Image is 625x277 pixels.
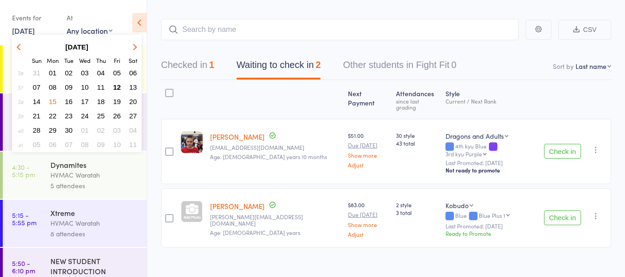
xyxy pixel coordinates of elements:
[113,126,121,134] span: 03
[18,98,23,105] em: 38
[210,201,265,211] a: [PERSON_NAME]
[62,110,76,122] button: 23
[558,20,611,40] button: CSV
[33,98,41,105] span: 14
[12,25,35,36] a: [DATE]
[316,60,321,70] div: 2
[65,126,73,134] span: 30
[110,138,124,151] button: 10
[348,211,389,218] small: Due [DATE]
[348,162,389,168] a: Adjust
[3,93,147,151] a: 4:20 -4:40 pmNEW STUDENT INTRODUCTION[PERSON_NAME]0 attendees
[113,112,121,120] span: 26
[94,124,108,136] button: 02
[446,151,482,157] div: 3rd kyu Purple
[49,126,57,134] span: 29
[30,67,44,79] button: 31
[50,256,139,276] div: NEW STUDENT INTRODUCTION
[33,83,41,91] span: 07
[94,81,108,93] button: 11
[210,144,340,151] small: ambernaught@hotmail.com
[78,124,92,136] button: 01
[62,138,76,151] button: 07
[62,95,76,108] button: 16
[113,141,121,148] span: 10
[62,124,76,136] button: 30
[392,84,442,115] div: Atten­dances
[110,67,124,79] button: 05
[396,209,438,216] span: 3 total
[210,153,327,160] span: Age: [DEMOGRAPHIC_DATA] years 10 months
[396,131,438,139] span: 30 style
[33,126,41,134] span: 28
[129,98,137,105] span: 20
[113,69,121,77] span: 05
[81,112,89,120] span: 24
[129,56,137,64] small: Saturday
[50,180,139,191] div: 5 attendees
[79,56,91,64] small: Wednesday
[94,110,108,122] button: 25
[49,83,57,91] span: 08
[129,83,137,91] span: 13
[33,141,41,148] span: 05
[446,143,537,157] div: 4th kyu Blue
[110,81,124,93] button: 12
[452,60,457,70] div: 0
[46,110,60,122] button: 22
[446,223,537,229] small: Last Promoted: [DATE]
[78,67,92,79] button: 03
[575,62,606,71] div: Last name
[446,98,537,104] div: Current / Next Rank
[348,231,389,237] a: Adjust
[81,141,89,148] span: 08
[50,218,139,228] div: HVMAC Waratah
[49,69,57,77] span: 01
[65,83,73,91] span: 09
[129,112,137,120] span: 27
[30,124,44,136] button: 28
[97,98,105,105] span: 18
[236,55,321,80] button: Waiting to check in2
[446,166,537,174] div: Not ready to promote
[67,10,112,25] div: At
[78,138,92,151] button: 08
[97,112,105,120] span: 25
[348,142,389,148] small: Due [DATE]
[3,200,147,247] a: 5:15 -5:55 pmXtremeHVMAC Waratah8 attendees
[396,201,438,209] span: 2 style
[348,222,389,228] a: Show more
[210,228,300,236] span: Age: [DEMOGRAPHIC_DATA] years
[110,95,124,108] button: 19
[348,201,389,237] div: $83.00
[129,69,137,77] span: 06
[18,84,23,91] em: 37
[78,81,92,93] button: 10
[442,84,540,115] div: Style
[65,69,73,77] span: 02
[348,152,389,158] a: Show more
[65,141,73,148] span: 07
[50,160,139,170] div: Dynamites
[3,45,147,92] a: 4:00 -4:25 pmKindymitesHVMAC Waratah1 attendee
[129,141,137,148] span: 11
[446,131,504,141] div: Dragons and Adults
[65,98,73,105] span: 16
[33,112,41,120] span: 21
[81,126,89,134] span: 01
[97,141,105,148] span: 09
[46,81,60,93] button: 08
[113,83,121,91] span: 12
[97,126,105,134] span: 02
[62,67,76,79] button: 02
[94,67,108,79] button: 04
[46,138,60,151] button: 06
[446,160,537,166] small: Last Promoted: [DATE]
[396,139,438,147] span: 43 total
[479,212,505,218] div: Blue Plus 1
[12,211,37,226] time: 5:15 - 5:55 pm
[12,259,35,274] time: 5:50 - 6:10 pm
[30,138,44,151] button: 05
[18,127,23,134] em: 40
[50,228,139,239] div: 8 attendees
